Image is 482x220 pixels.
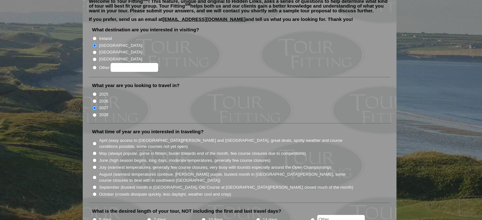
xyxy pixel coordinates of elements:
[99,184,353,191] label: September (busiest month in [GEOGRAPHIC_DATA], Old Course at [GEOGRAPHIC_DATA][PERSON_NAME] close...
[99,49,142,55] label: [GEOGRAPHIC_DATA]
[92,129,204,135] label: What time of year are you interested in traveling?
[185,3,190,6] sup: SM
[99,91,108,97] label: 2025
[99,171,354,184] label: August (warmest temperatures continue, [PERSON_NAME] purple, busiest month in [GEOGRAPHIC_DATA][P...
[99,191,231,198] label: October (crowds dissipate quickly, less daylight, weather cool and crisp)
[99,137,354,150] label: April (easy access to [GEOGRAPHIC_DATA][PERSON_NAME] and [GEOGRAPHIC_DATA], great deals, spotty w...
[99,157,271,164] label: June (high season begins, long days, moderate temperatures, generally few course closures)
[99,63,158,72] label: Other:
[111,63,158,72] input: Other:
[89,17,390,26] p: If you prefer, send us an email at and tell us what you are looking for. Thank you!
[92,82,180,89] label: What year are you looking to travel in?
[99,112,108,118] label: 2028
[99,164,331,171] label: July (warmest temperatures, generally few course closures, very busy with tourists especially aro...
[92,208,281,214] label: What is the desired length of your tour, NOT including the first and last travel days?
[99,105,108,111] label: 2027
[92,27,199,33] label: What destination are you interested in visiting?
[99,56,142,62] label: [GEOGRAPHIC_DATA]
[99,42,142,49] label: [GEOGRAPHIC_DATA]
[163,16,246,22] a: [EMAIL_ADDRESS][DOMAIN_NAME]
[99,98,108,104] label: 2026
[99,150,306,157] label: May (always popular, gorse in bloom, busier towards end of the month, few course closures due to ...
[99,35,112,42] label: Ireland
